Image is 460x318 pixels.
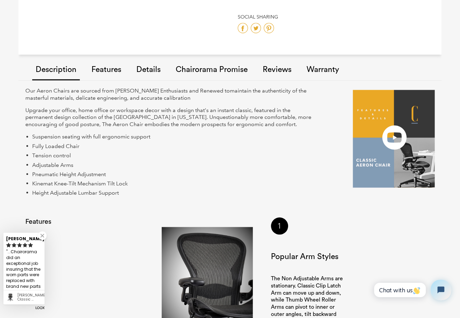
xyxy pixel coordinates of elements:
a: Warranty [303,51,343,89]
span: Adjustable Arms [32,161,73,168]
span: Height Adjustable Lumbar Support [32,189,119,196]
a: Description [32,59,80,80]
span: Pneumatic Height Adjustment [32,171,106,177]
h2: Features [25,217,66,225]
span: maintain the authenticity of the masterful materials, delicate engineering, and accurate calibration [25,87,307,101]
a: Chairorama Promise [172,51,251,89]
img: OverProject.PNG [353,90,435,187]
div: [PERSON_NAME] [6,233,42,242]
span: Fully Loaded Chair [32,143,79,149]
svg: rating icon full [6,243,11,247]
a: Features [88,51,125,89]
svg: rating icon full [23,243,27,247]
span: Our Aeron Chairs are sourced from [PERSON_NAME] Enthusiasts and Renewed to [25,87,230,94]
iframe: Tidio Chat [366,274,457,306]
h3: Popular Arm Styles [271,252,344,261]
span: Kinemat Knee-Tilt Mechanism Tilt Lock [32,180,128,186]
span: Suspension seating with full ergonomic support [32,133,150,140]
div: ...Chairorama did an exceptional job insuring that the worn parts were replaced with brand new pa... [6,248,42,302]
div: Herman Miller Classic Aeron Chair | Black | Size C [17,293,42,302]
p: Upgrade your office, home office or workspace decor with a design that’s an instant classic, feat... [25,107,312,128]
svg: rating icon full [17,243,22,247]
h4: Social Sharing [238,14,428,20]
span: Tension control [32,152,71,158]
div: 1 [271,217,288,234]
svg: rating icon full [28,243,33,247]
svg: rating icon full [12,243,16,247]
a: Details [133,51,164,89]
a: Reviews [259,51,295,89]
